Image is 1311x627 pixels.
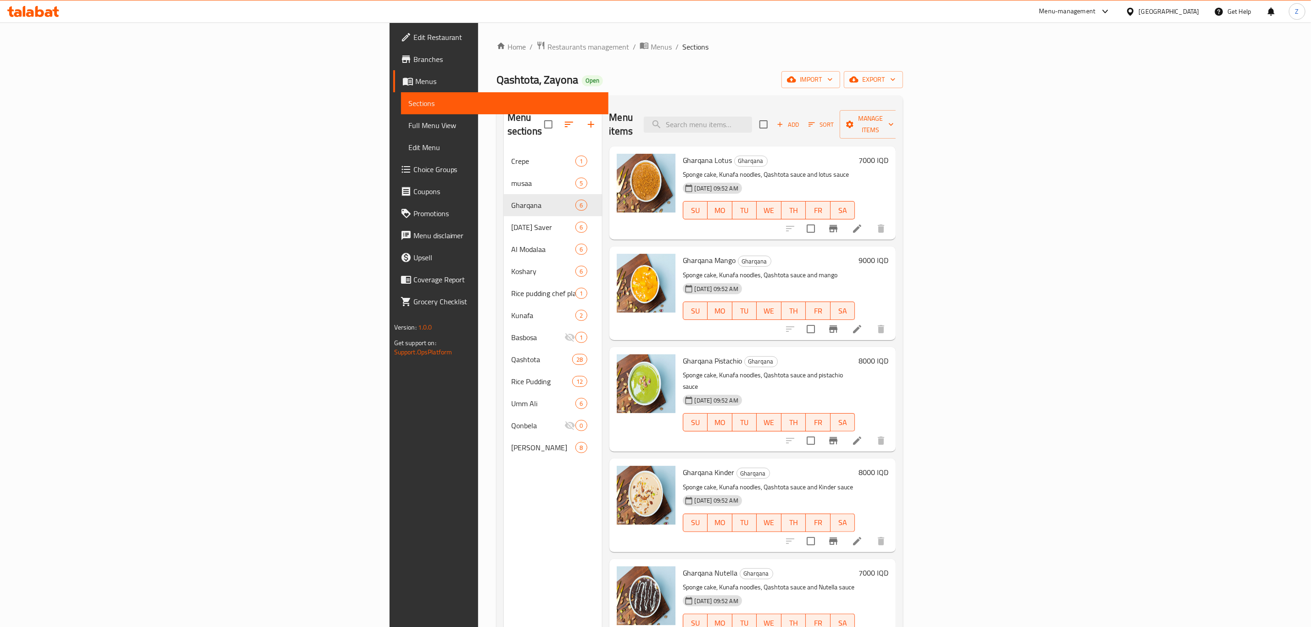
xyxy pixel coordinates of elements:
[809,204,827,217] span: FR
[781,201,806,219] button: TH
[760,204,778,217] span: WE
[737,468,770,479] span: Gharqana
[745,356,777,367] span: Gharqana
[822,218,844,240] button: Branch-specific-item
[511,398,575,409] span: Umm Ali
[413,208,601,219] span: Promotions
[781,514,806,532] button: TH
[744,356,778,367] div: Gharqana
[408,120,601,131] span: Full Menu View
[683,354,742,368] span: Gharqana Pistachio
[408,142,601,153] span: Edit Menu
[576,201,586,210] span: 6
[822,530,844,552] button: Branch-specific-item
[834,204,852,217] span: SA
[511,266,575,277] div: Koshary
[708,302,732,320] button: MO
[511,178,575,189] span: musaa
[504,172,602,194] div: musaa5
[822,318,844,340] button: Branch-specific-item
[558,113,580,135] span: Sort sections
[511,420,564,431] span: Qonbela
[393,158,608,180] a: Choice Groups
[539,115,558,134] span: Select all sections
[617,466,675,525] img: Gharqana Kinder
[757,201,781,219] button: WE
[683,413,708,431] button: SU
[834,416,852,429] span: SA
[564,420,575,431] svg: Inactive section
[754,115,773,134] span: Select section
[831,514,855,532] button: SA
[683,481,855,493] p: Sponge cake, Kunafa noodles, Qashtota sauce and Kinder sauce
[809,304,827,318] span: FR
[511,222,575,233] span: [DATE] Saver
[401,114,608,136] a: Full Menu View
[760,516,778,529] span: WE
[740,568,773,579] span: Gharqana
[413,186,601,197] span: Coupons
[575,288,587,299] div: items
[870,430,892,452] button: delete
[413,54,601,65] span: Branches
[785,516,803,529] span: TH
[683,201,708,219] button: SU
[413,296,601,307] span: Grocery Checklist
[844,71,903,88] button: export
[1039,6,1096,17] div: Menu-management
[511,376,572,387] span: Rice Pudding
[775,119,800,130] span: Add
[735,156,767,166] span: Gharqana
[683,169,855,180] p: Sponge cake, Kunafa noodles, Qashtota sauce and lotus sauce
[781,71,840,88] button: import
[575,266,587,277] div: items
[401,136,608,158] a: Edit Menu
[393,48,608,70] a: Branches
[644,117,752,133] input: search
[757,413,781,431] button: WE
[415,76,601,87] span: Menus
[633,41,636,52] li: /
[576,421,586,430] span: 0
[781,302,806,320] button: TH
[393,26,608,48] a: Edit Restaurant
[801,532,820,551] span: Select to update
[859,466,888,479] h6: 8000 IQD
[504,150,602,172] div: Crepe1
[504,146,602,462] nav: Menu sections
[691,184,742,193] span: [DATE] 09:52 AM
[870,318,892,340] button: delete
[511,442,575,453] span: [PERSON_NAME]
[785,416,803,429] span: TH
[806,118,836,132] button: Sort
[809,416,827,429] span: FR
[504,437,602,459] div: [PERSON_NAME]8
[511,200,575,211] div: Gharqana
[760,304,778,318] span: WE
[736,516,753,529] span: TU
[732,302,757,320] button: TU
[711,204,729,217] span: MO
[575,200,587,211] div: items
[806,302,831,320] button: FR
[393,269,608,291] a: Coverage Report
[859,254,888,267] h6: 9000 IQD
[573,377,586,386] span: 12
[801,319,820,339] span: Select to update
[393,70,608,92] a: Menus
[576,399,586,408] span: 6
[564,332,575,343] svg: Inactive section
[852,223,863,234] a: Edit menu item
[831,302,855,320] button: SA
[511,244,575,255] div: Al Modalaa
[617,354,675,413] img: Gharqana Pistachio
[831,201,855,219] button: SA
[617,254,675,313] img: Gharqana Mango
[576,443,586,452] span: 8
[394,321,417,333] span: Version:
[575,420,587,431] div: items
[831,413,855,431] button: SA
